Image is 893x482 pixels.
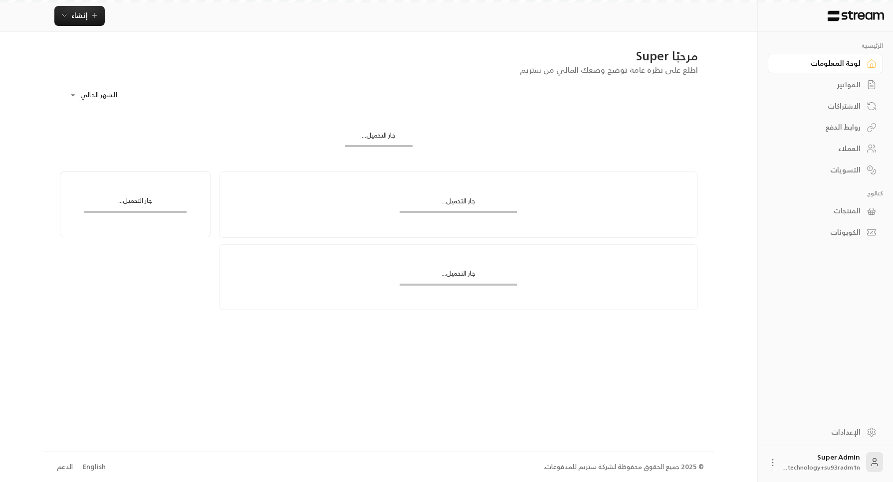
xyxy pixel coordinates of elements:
[768,160,883,179] a: التسويات
[71,9,88,21] span: إنشاء
[784,452,860,472] div: Super Admin
[400,269,517,283] div: جار التحميل...
[83,462,106,472] div: English
[780,206,861,216] div: المنتجات
[780,80,861,90] div: الفواتير
[784,462,860,473] span: technology+su93radm1n...
[60,48,698,64] div: مرحبًا Super
[780,144,861,154] div: العملاء
[768,139,883,159] a: العملاء
[400,196,517,211] div: جار التحميل...
[768,75,883,95] a: الفواتير
[768,96,883,116] a: الاشتراكات
[780,58,861,68] div: لوحة المعلومات
[54,458,76,476] a: الدعم
[768,223,883,242] a: الكوبونات
[64,82,139,108] div: الشهر الحالي
[768,189,883,197] p: كتالوج
[84,196,187,210] div: جار التحميل...
[768,54,883,73] a: لوحة المعلومات
[827,10,885,21] img: Logo
[780,427,861,437] div: الإعدادات
[780,122,861,132] div: روابط الدفع
[780,165,861,175] div: التسويات
[768,118,883,137] a: روابط الدفع
[768,201,883,221] a: المنتجات
[54,6,105,26] button: إنشاء
[520,63,698,77] span: اطلع على نظرة عامة توضح وضعك المالي من ستريم
[780,101,861,111] div: الاشتراكات
[345,131,413,145] div: جار التحميل...
[768,42,883,50] p: الرئيسية
[544,462,704,472] div: © 2025 جميع الحقوق محفوظة لشركة ستريم للمدفوعات.
[780,227,861,237] div: الكوبونات
[768,422,883,442] a: الإعدادات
